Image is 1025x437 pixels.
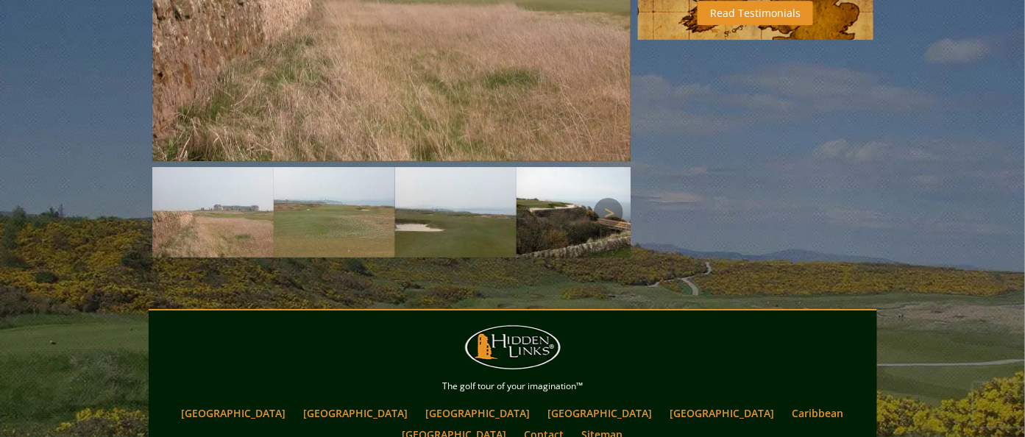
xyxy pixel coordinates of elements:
a: Read Testimonials [698,1,813,25]
a: [GEOGRAPHIC_DATA] [174,402,294,424]
a: [GEOGRAPHIC_DATA] [297,402,416,424]
a: [GEOGRAPHIC_DATA] [419,402,538,424]
a: Caribbean [785,402,851,424]
p: The golf tour of your imagination™ [152,378,873,394]
a: Next [594,198,623,227]
a: [GEOGRAPHIC_DATA] [663,402,782,424]
a: [GEOGRAPHIC_DATA] [541,402,660,424]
